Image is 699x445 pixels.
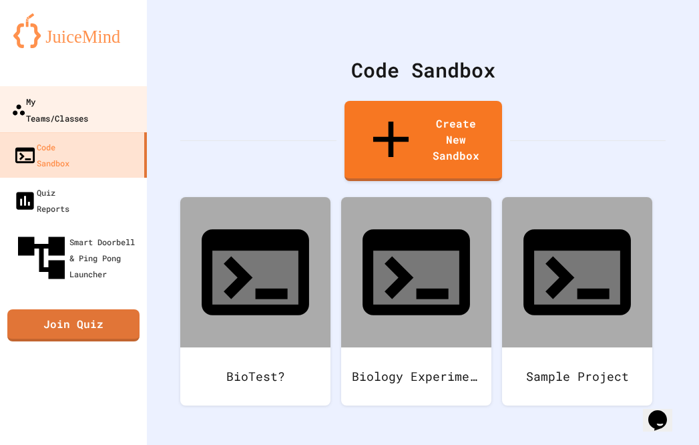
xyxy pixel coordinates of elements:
[13,230,142,286] div: Smart Doorbell & Ping Pong Launcher
[180,347,330,406] div: BioTest?
[643,392,686,432] iframe: chat widget
[180,197,330,406] a: BioTest?
[7,309,140,341] a: Join Quiz
[13,184,69,216] div: Quiz Reports
[13,13,134,48] img: logo-orange.svg
[341,197,491,406] a: Biology Experiment
[502,347,652,406] div: Sample Project
[502,197,652,406] a: Sample Project
[344,101,502,181] a: Create New Sandbox
[11,93,88,126] div: My Teams/Classes
[13,139,69,171] div: Code Sandbox
[180,55,666,85] div: Code Sandbox
[341,347,491,406] div: Biology Experiment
